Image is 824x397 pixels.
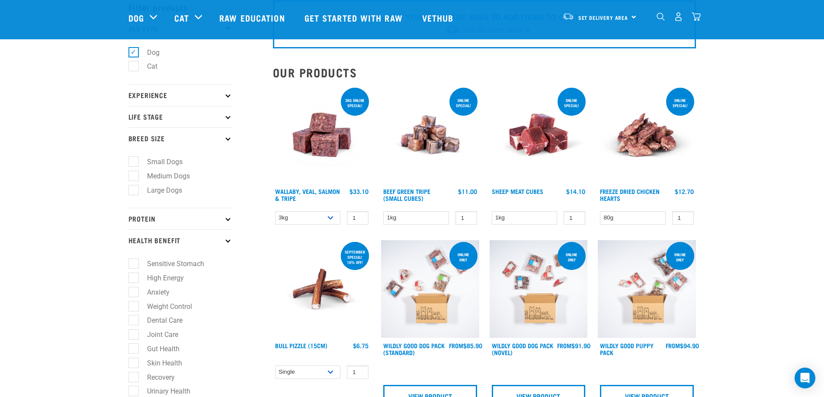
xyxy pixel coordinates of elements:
[666,94,694,112] div: ONLINE SPECIAL!
[598,86,696,184] img: FD Chicken Hearts
[666,248,694,266] div: Online Only
[347,365,369,379] input: 1
[133,185,186,196] label: Large Dogs
[578,16,628,19] span: Set Delivery Area
[128,229,232,251] p: Health Benefit
[458,188,477,195] div: $11.00
[128,106,232,127] p: Life Stage
[449,94,478,112] div: ONLINE SPECIAL!
[455,211,477,225] input: 1
[666,344,680,347] span: FROM
[562,13,574,20] img: van-moving.png
[341,245,369,269] div: September special! 10% off!
[449,248,478,266] div: Online Only
[349,188,369,195] div: $33.10
[128,208,232,229] p: Protein
[275,344,327,347] a: Bull Pizzle (15cm)
[492,190,543,193] a: Sheep Meat Cubes
[600,190,660,200] a: Freeze Dried Chicken Hearts
[133,258,208,269] label: Sensitive Stomach
[557,344,571,347] span: FROM
[557,342,590,349] div: $91.90
[383,344,445,354] a: Wildly Good Dog Pack (Standard)
[490,240,588,338] img: Dog Novel 0 2sec
[490,86,588,184] img: Sheep Meat
[133,386,194,397] label: Urinary Health
[449,344,463,347] span: FROM
[128,127,232,149] p: Breed Size
[275,190,340,200] a: Wallaby, Veal, Salmon & Tripe
[133,329,182,340] label: Joint Care
[128,11,144,24] a: Dog
[675,188,694,195] div: $12.70
[672,211,694,225] input: 1
[211,0,295,35] a: Raw Education
[795,368,815,388] div: Open Intercom Messenger
[558,94,586,112] div: ONLINE SPECIAL!
[566,188,585,195] div: $14.10
[174,11,189,24] a: Cat
[341,94,369,112] div: 3kg online special!
[414,0,465,35] a: Vethub
[273,86,371,184] img: Wallaby Veal Salmon Tripe 1642
[492,344,553,354] a: Wildly Good Dog Pack (Novel)
[600,344,654,354] a: Wildly Good Puppy Pack
[273,66,696,79] h2: Our Products
[666,342,699,349] div: $94.90
[133,372,178,383] label: Recovery
[296,0,414,35] a: Get started with Raw
[133,156,186,167] label: Small Dogs
[692,12,701,21] img: home-icon@2x.png
[133,47,163,58] label: Dog
[133,61,161,72] label: Cat
[133,358,186,368] label: Skin Health
[674,12,683,21] img: user.png
[133,171,193,181] label: Medium Dogs
[598,240,696,338] img: Puppy 0 2sec
[383,190,430,200] a: Beef Green Tripe (Small Cubes)
[564,211,585,225] input: 1
[273,240,371,338] img: Bull Pizzle
[133,315,186,326] label: Dental Care
[347,211,369,225] input: 1
[133,273,187,283] label: High Energy
[558,248,586,266] div: Online Only
[381,240,479,338] img: Dog 0 2sec
[133,343,183,354] label: Gut Health
[128,84,232,106] p: Experience
[449,342,482,349] div: $85.90
[133,287,173,298] label: Anxiety
[657,13,665,21] img: home-icon-1@2x.png
[381,86,479,184] img: Beef Tripe Bites 1634
[353,342,369,349] div: $6.75
[133,301,196,312] label: Weight Control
